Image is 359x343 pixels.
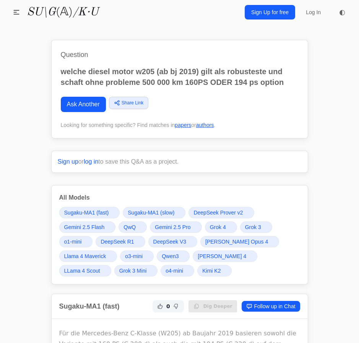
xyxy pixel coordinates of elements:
a: Grok 4 [205,221,237,233]
span: LLama 4 Scout [64,267,100,275]
button: Helpful [156,302,165,311]
a: DeepSeek R1 [96,236,145,247]
span: ◐ [339,9,345,16]
span: Grok 3 [245,223,261,231]
span: Grok 3 Mini [119,267,147,275]
a: Sugaku-MA1 (fast) [59,207,120,218]
span: DeepSeek R1 [101,238,134,245]
h2: Sugaku-MA1 (fast) [59,301,120,312]
span: Share Link [122,99,143,106]
a: log in [84,158,98,165]
a: SU\G(𝔸)/K·U [27,5,98,19]
a: Sign Up for free [245,5,295,20]
a: Sign up [58,158,78,165]
span: o4-mini [166,267,183,275]
h1: Question [61,49,299,60]
a: LLama 4 Scout [59,265,111,276]
span: Kimi K2 [202,267,221,275]
a: Qwen3 [157,250,190,262]
a: DeepSeek Prover v2 [188,207,254,218]
a: [PERSON_NAME] 4 [193,250,257,262]
a: o3-mini [120,250,154,262]
a: Sugaku-MA1 (slow) [123,207,185,218]
span: o1-mini [64,238,82,245]
a: Gemini 2.5 Pro [150,221,201,233]
span: DeepSeek V3 [153,238,186,245]
a: Grok 3 [240,221,272,233]
a: o1-mini [59,236,93,247]
span: Gemini 2.5 Pro [155,223,190,231]
a: QwQ [119,221,147,233]
a: authors [196,122,214,128]
span: Grok 4 [210,223,226,231]
span: QwQ [123,223,136,231]
i: SU\G [27,7,56,18]
span: Llama 4 Maverick [64,252,106,260]
a: Log In [301,5,325,19]
span: DeepSeek Prover v2 [193,209,243,216]
span: [PERSON_NAME] 4 [198,252,246,260]
a: [PERSON_NAME] Opus 4 [200,236,279,247]
span: Qwen3 [162,252,179,260]
a: Kimi K2 [197,265,232,276]
a: DeepSeek V3 [148,236,197,247]
a: Ask Another [61,97,106,112]
span: o3-mini [125,252,143,260]
button: ◐ [335,5,350,20]
div: Looking for something specific? Find matches in or . [61,121,299,129]
i: /K·U [73,7,98,18]
h3: All Models [59,193,300,202]
span: Sugaku-MA1 (fast) [64,209,109,216]
a: Grok 3 Mini [114,265,158,276]
a: Gemini 2.5 Flash [59,221,116,233]
span: Gemini 2.5 Flash [64,223,105,231]
span: Sugaku-MA1 (slow) [128,209,174,216]
a: Follow up in Chat [242,301,300,312]
button: Not Helpful [172,302,181,311]
p: or to save this Q&A as a project. [58,157,302,166]
a: Llama 4 Maverick [59,250,117,262]
span: [PERSON_NAME] Opus 4 [205,238,268,245]
span: 0 [166,302,170,310]
p: welche diesel motor w205 (ab bj 2019) gilt als robusteste und schaft ohne probleme 500 000 km 160... [61,66,299,88]
a: papers [175,122,191,128]
a: o4-mini [161,265,194,276]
